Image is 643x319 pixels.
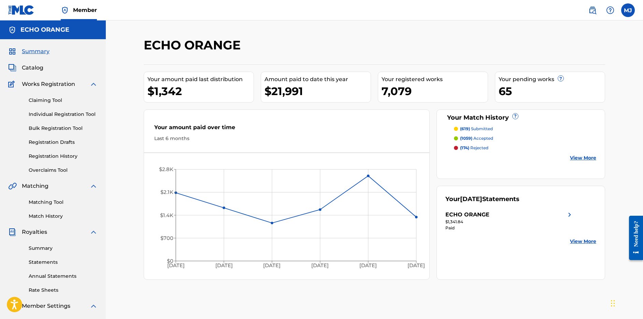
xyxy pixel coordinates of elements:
[29,97,98,104] a: Claiming Tool
[570,238,596,245] a: View More
[29,259,98,266] a: Statements
[445,225,574,231] div: Paid
[89,182,98,190] img: expand
[460,145,488,151] p: rejected
[570,154,596,162] a: View More
[263,262,281,269] tspan: [DATE]
[624,210,643,266] iframe: Resource Center
[22,64,43,72] span: Catalog
[445,113,597,122] div: Your Match History
[621,3,635,17] div: User Menu
[22,302,70,310] span: Member Settings
[22,47,49,56] span: Summary
[215,262,233,269] tspan: [DATE]
[89,228,98,236] img: expand
[8,5,34,15] img: MLC Logo
[29,245,98,252] a: Summary
[20,26,69,34] h5: ECHO ORANGE
[460,135,493,141] p: accepted
[445,219,574,225] div: $1,341.84
[588,6,597,14] img: search
[460,126,470,131] span: (619)
[454,145,597,151] a: (174) rejected
[460,195,482,203] span: [DATE]
[8,182,17,190] img: Matching
[147,75,254,83] div: Your amount paid last distribution
[586,3,599,17] a: Public Search
[29,125,98,132] a: Bulk Registration Tool
[167,258,173,264] tspan: $0
[22,228,47,236] span: Royalties
[454,135,597,141] a: (1059) accepted
[144,37,244,53] h2: ECHO ORANGE
[513,113,518,119] span: ?
[29,213,98,220] a: Match History
[8,80,17,88] img: Works Registration
[73,6,97,14] span: Member
[445,211,489,219] div: ECHO ORANGE
[606,6,614,14] img: help
[29,273,98,280] a: Annual Statements
[8,47,49,56] a: SummarySummary
[29,111,98,118] a: Individual Registration Tool
[265,75,371,83] div: Amount paid to date this year
[29,167,98,174] a: Overclaims Tool
[160,189,173,195] tspan: $2.1K
[89,80,98,88] img: expand
[8,47,16,56] img: Summary
[454,126,597,132] a: (619) submitted
[611,293,615,314] div: Glisser
[382,75,488,83] div: Your registered works
[312,262,329,269] tspan: [DATE]
[445,211,574,231] a: ECHO ORANGEright chevron icon$1,341.84Paid
[408,262,425,269] tspan: [DATE]
[603,3,617,17] div: Help
[89,302,98,310] img: expand
[154,135,419,142] div: Last 6 months
[566,211,574,219] img: right chevron icon
[265,83,371,99] div: $21,991
[609,286,643,319] iframe: Chat Widget
[154,123,419,135] div: Your amount paid over time
[8,228,16,236] img: Royalties
[29,199,98,206] a: Matching Tool
[22,182,48,190] span: Matching
[460,126,493,132] p: submitted
[8,64,43,72] a: CatalogCatalog
[609,286,643,319] div: Widget de chat
[499,83,605,99] div: 65
[147,83,254,99] div: $1,342
[160,235,173,241] tspan: $700
[460,145,469,150] span: (174)
[167,262,185,269] tspan: [DATE]
[382,83,488,99] div: 7,079
[159,166,173,172] tspan: $2.8K
[160,212,173,218] tspan: $1.4K
[460,136,472,141] span: (1059)
[8,26,16,34] img: Accounts
[61,6,69,14] img: Top Rightsholder
[499,75,605,83] div: Your pending works
[360,262,377,269] tspan: [DATE]
[445,195,519,204] div: Your Statements
[29,153,98,160] a: Registration History
[29,139,98,146] a: Registration Drafts
[29,287,98,294] a: Rate Sheets
[22,80,75,88] span: Works Registration
[8,64,16,72] img: Catalog
[558,76,563,81] span: ?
